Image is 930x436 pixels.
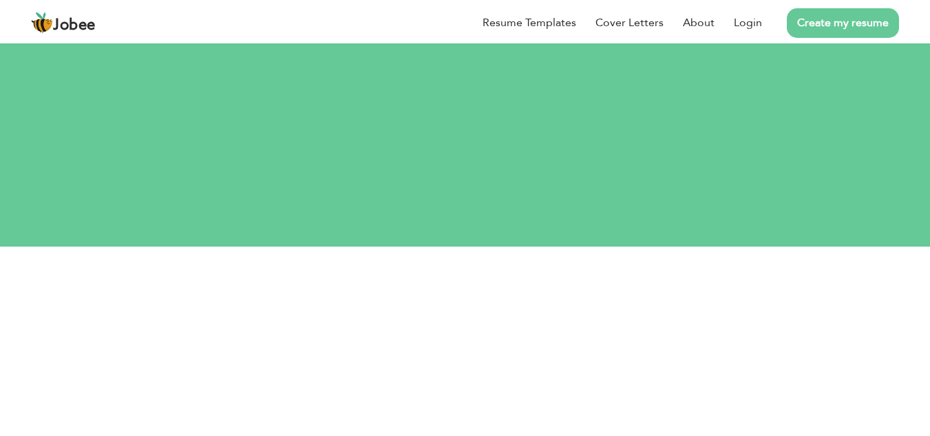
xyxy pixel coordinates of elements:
[31,12,96,34] a: Jobee
[483,14,576,31] a: Resume Templates
[31,12,53,34] img: jobee.io
[683,14,715,31] a: About
[734,14,762,31] a: Login
[595,14,664,31] a: Cover Letters
[787,8,899,38] a: Create my resume
[53,18,96,33] span: Jobee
